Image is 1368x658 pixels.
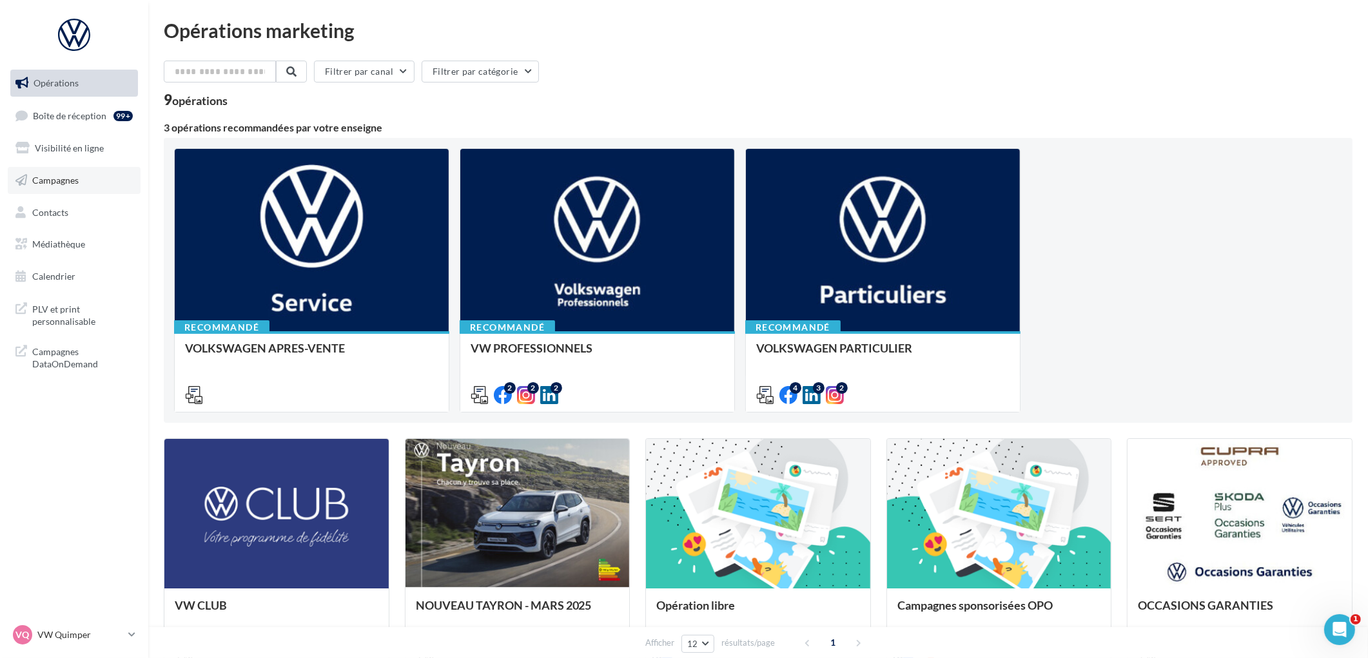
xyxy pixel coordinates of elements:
[32,271,75,282] span: Calendrier
[813,382,825,394] div: 3
[175,598,227,612] span: VW CLUB
[687,639,698,649] span: 12
[504,382,516,394] div: 2
[174,320,269,334] div: Recommandé
[1324,614,1355,645] iframe: Intercom live chat
[745,320,841,334] div: Recommandé
[721,637,775,649] span: résultats/page
[32,300,133,328] span: PLV et print personnalisable
[8,338,141,376] a: Campagnes DataOnDemand
[681,635,714,653] button: 12
[8,295,141,333] a: PLV et print personnalisable
[460,320,555,334] div: Recommandé
[32,175,79,186] span: Campagnes
[8,135,141,162] a: Visibilité en ligne
[8,167,141,194] a: Campagnes
[8,263,141,290] a: Calendrier
[8,102,141,130] a: Boîte de réception99+
[8,199,141,226] a: Contacts
[8,70,141,97] a: Opérations
[34,77,79,88] span: Opérations
[35,142,104,153] span: Visibilité en ligne
[1351,614,1361,624] span: 1
[32,238,85,249] span: Médiathèque
[164,122,1353,133] div: 3 opérations recommandées par votre enseigne
[113,111,133,121] div: 99+
[823,632,843,653] span: 1
[471,341,592,355] span: VW PROFESSIONNELS
[756,341,912,355] span: VOLKSWAGEN PARTICULIER
[37,628,123,641] p: VW Quimper
[422,61,539,82] button: Filtrer par catégorie
[416,598,592,612] span: NOUVEAU TAYRON - MARS 2025
[172,95,228,106] div: opérations
[836,382,848,394] div: 2
[897,598,1053,612] span: Campagnes sponsorisées OPO
[790,382,801,394] div: 4
[527,382,539,394] div: 2
[32,206,68,217] span: Contacts
[164,21,1353,40] div: Opérations marketing
[185,341,345,355] span: VOLKSWAGEN APRES-VENTE
[16,628,30,641] span: VQ
[656,598,735,612] span: Opération libre
[314,61,415,82] button: Filtrer par canal
[10,623,138,647] a: VQ VW Quimper
[32,343,133,371] span: Campagnes DataOnDemand
[551,382,562,394] div: 2
[1138,598,1273,612] span: OCCASIONS GARANTIES
[645,637,674,649] span: Afficher
[164,93,228,107] div: 9
[8,231,141,258] a: Médiathèque
[33,110,106,121] span: Boîte de réception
